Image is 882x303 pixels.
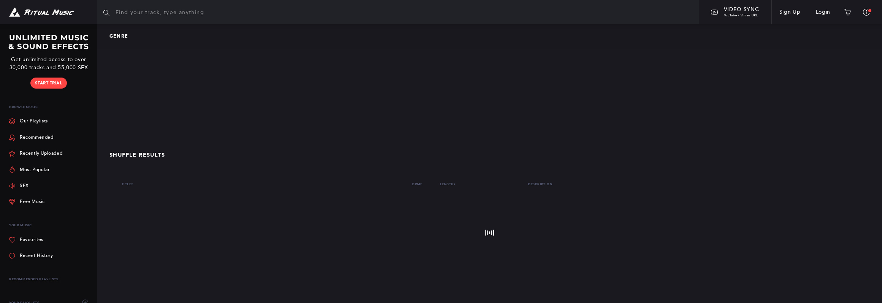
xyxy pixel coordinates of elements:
[9,178,29,194] a: SFX
[9,101,91,113] p: Browse Music
[463,182,617,186] p: Description
[724,6,759,13] span: Video Sync
[9,273,91,286] div: Recommended Playlists
[724,14,758,17] span: YouTube / Vimeo URL
[109,152,165,158] span: Shuffle results
[9,8,74,17] img: Ritual Music
[772,2,808,23] a: Sign Up
[9,129,54,145] a: Recommended
[420,182,422,186] span: ▾
[9,219,91,232] p: Your Music
[9,162,49,178] a: Most Popular
[412,182,422,186] a: Bpm
[122,182,133,186] a: Title
[9,113,48,129] a: Our Playlists
[454,182,455,186] span: ▾
[9,146,62,162] a: Recently Uploaded
[9,248,53,264] a: Recent History
[30,78,67,89] a: Start Trial
[9,232,43,248] a: Favourites
[440,182,455,186] a: Length
[808,2,838,23] a: Login
[6,33,91,51] h3: UNLIMITED MUSIC & SOUND EFFECTS
[6,56,91,71] p: Get unlimited access to over 30,000 tracks and 55,000 SFX
[131,182,133,186] span: ▾
[109,34,134,39] a: Genre
[9,194,45,210] a: Free Music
